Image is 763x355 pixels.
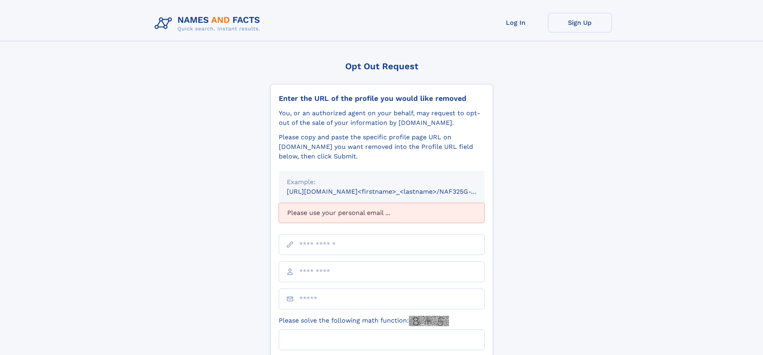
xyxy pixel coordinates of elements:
div: Example: [287,177,477,187]
div: Please copy and paste the specific profile page URL on [DOMAIN_NAME] you want removed into the Pr... [279,132,485,161]
a: Sign Up [548,13,612,32]
small: [URL][DOMAIN_NAME]<firstname>_<lastname>/NAF325G-xxxxxxxx [287,188,500,195]
div: Enter the URL of the profile you would like removed [279,94,485,103]
div: You, or an authorized agent on your behalf, may request to opt-out of the sale of your informatio... [279,108,485,128]
img: Logo Names and Facts [151,13,267,34]
div: Please use your personal email ... [279,203,485,223]
label: Please solve the following math function: [279,316,449,326]
div: Opt Out Request [270,61,493,71]
a: Log In [484,13,548,32]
